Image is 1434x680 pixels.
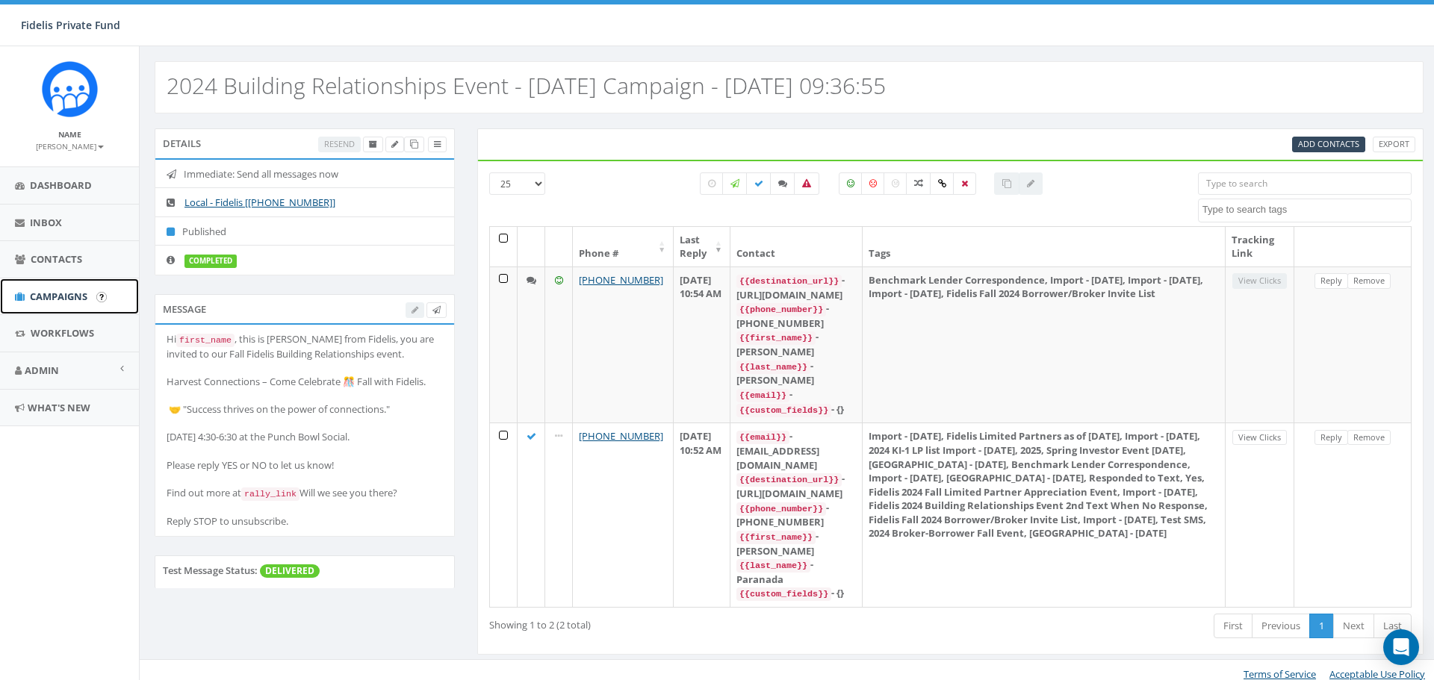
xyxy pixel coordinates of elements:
a: Remove [1347,273,1391,289]
input: Submit [96,292,107,302]
div: Details [155,128,455,158]
span: Dashboard [30,178,92,192]
a: Export [1373,137,1415,152]
small: Name [58,129,81,140]
div: - [PERSON_NAME] [736,529,856,558]
span: CSV files only [1298,138,1359,149]
span: Workflows [31,326,94,340]
span: Clone Campaign [410,138,418,149]
label: Sending [722,172,748,195]
div: Open Intercom Messenger [1383,629,1419,665]
span: View Campaign Delivery Statistics [434,138,441,149]
label: Mixed [906,172,931,195]
span: Archive Campaign [369,138,377,149]
label: completed [184,255,237,268]
label: Removed [953,172,976,195]
li: Immediate: Send all messages now [155,160,454,189]
code: first_name [176,334,235,347]
div: Showing 1 to 2 (2 total) [489,612,860,632]
span: Admin [25,364,59,377]
small: [PERSON_NAME] [36,141,104,152]
a: View Clicks [1232,430,1287,446]
label: Negative [861,172,885,195]
a: Last [1374,614,1412,638]
td: Import - [DATE], Fidelis Limited Partners as of [DATE], Import - [DATE], 2024 KI-1 LP list Import... [863,422,1226,607]
input: Type to search [1198,172,1412,195]
div: Hi , this is [PERSON_NAME] from Fidelis, you are invited to our Fall Fidelis Building Relationshi... [167,332,443,528]
label: Replied [770,172,795,195]
a: Next [1333,614,1374,638]
a: Previous [1252,614,1310,638]
code: {{phone_number}} [736,303,826,316]
div: - [PERSON_NAME] [736,359,856,387]
td: Benchmark Lender Correspondence, Import - [DATE], Import - [DATE], Import - [DATE], Fidelis Fall ... [863,266,1226,423]
code: rally_link [241,487,299,501]
h2: 2024 Building Relationships Event - [DATE] Campaign - [DATE] 09:36:55 [167,73,886,98]
label: Positive [839,172,863,195]
a: [PERSON_NAME] [36,139,104,152]
textarea: Search [1202,203,1411,216]
label: Test Message Status: [163,564,258,578]
code: {{destination_url}} [736,473,842,487]
th: Phone #: activate to sort column ascending [573,227,674,266]
span: Add Contacts [1298,138,1359,149]
code: {{email}} [736,389,789,402]
a: 1 [1309,614,1334,638]
span: Contacts [31,252,82,266]
a: Add Contacts [1292,137,1365,152]
td: [DATE] 10:54 AM [674,266,730,423]
span: What's New [28,401,90,414]
a: Reply [1314,273,1348,289]
label: Pending [700,172,724,195]
a: Remove [1347,430,1391,446]
a: [PHONE_NUMBER] [579,429,663,443]
span: Send Test Message [432,304,441,315]
th: Tracking Link [1226,227,1294,266]
code: {{last_name}} [736,361,810,374]
label: Neutral [884,172,907,195]
li: Published [155,216,454,246]
span: Campaigns [30,290,87,303]
span: Fidelis Private Fund [21,18,120,32]
div: - [EMAIL_ADDRESS][DOMAIN_NAME] [736,429,856,472]
a: First [1214,614,1253,638]
img: Rally_Corp_Icon.png [42,61,98,117]
td: [DATE] 10:52 AM [674,422,730,607]
th: Contact [730,227,863,266]
label: Link Clicked [930,172,955,195]
span: Inbox [30,216,62,229]
div: - {} [736,402,856,417]
a: Reply [1314,430,1348,446]
label: Bounced [794,172,819,195]
a: [PHONE_NUMBER] [579,273,663,287]
code: {{first_name}} [736,331,816,345]
div: - [PHONE_NUMBER] [736,501,856,529]
div: - [736,387,856,402]
code: {{email}} [736,431,789,444]
code: {{first_name}} [736,531,816,544]
code: {{last_name}} [736,559,810,573]
i: Published [167,227,182,237]
th: Last Reply: activate to sort column ascending [674,227,730,266]
div: - [PERSON_NAME] [736,330,856,358]
th: Tags [863,227,1226,266]
label: Delivered [746,172,772,195]
span: DELIVERED [260,564,320,578]
code: {{destination_url}} [736,275,842,288]
code: {{phone_number}} [736,502,826,516]
span: Edit Campaign Title [391,138,398,149]
div: Message [155,294,455,324]
div: - {} [736,586,856,601]
div: - Paranada [736,558,856,586]
div: - [URL][DOMAIN_NAME] [736,273,856,302]
code: {{custom_fields}} [736,404,831,417]
div: - [URL][DOMAIN_NAME] [736,472,856,500]
i: Immediate: Send all messages now [167,169,184,179]
div: - [PHONE_NUMBER] [736,302,856,330]
a: Local - Fidelis [[PHONE_NUMBER]] [184,196,335,209]
code: {{custom_fields}} [736,587,831,601]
